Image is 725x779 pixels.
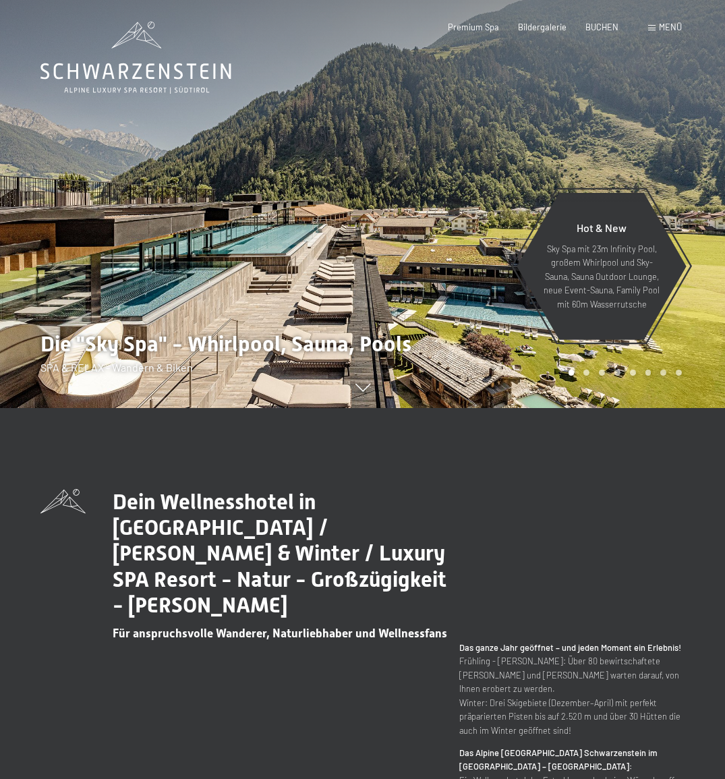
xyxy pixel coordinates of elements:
[676,370,682,376] div: Carousel Page 8
[645,370,651,376] div: Carousel Page 6
[459,642,681,653] strong: Das ganze Jahr geöffnet – und jeden Moment ein Erlebnis!
[448,22,499,32] a: Premium Spa
[516,192,687,341] a: Hot & New Sky Spa mit 23m Infinity Pool, großem Whirlpool und Sky-Sauna, Sauna Outdoor Lounge, ne...
[518,22,567,32] a: Bildergalerie
[113,627,447,640] span: Für anspruchsvolle Wanderer, Naturliebhaber und Wellnessfans
[585,22,618,32] a: BUCHEN
[459,641,685,737] p: Frühling - [PERSON_NAME]: Über 80 bewirtschaftete [PERSON_NAME] und [PERSON_NAME] warten darauf, ...
[659,22,682,32] span: Menü
[577,221,627,234] span: Hot & New
[630,370,636,376] div: Carousel Page 5
[564,370,682,376] div: Carousel Pagination
[543,242,660,311] p: Sky Spa mit 23m Infinity Pool, großem Whirlpool und Sky-Sauna, Sauna Outdoor Lounge, neue Event-S...
[569,370,575,376] div: Carousel Page 1 (Current Slide)
[660,370,666,376] div: Carousel Page 7
[459,747,658,772] strong: Das Alpine [GEOGRAPHIC_DATA] Schwarzenstein im [GEOGRAPHIC_DATA] – [GEOGRAPHIC_DATA]:
[599,370,605,376] div: Carousel Page 3
[583,370,589,376] div: Carousel Page 2
[614,370,620,376] div: Carousel Page 4
[113,489,446,618] span: Dein Wellnesshotel in [GEOGRAPHIC_DATA] / [PERSON_NAME] & Winter / Luxury SPA Resort - Natur - Gr...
